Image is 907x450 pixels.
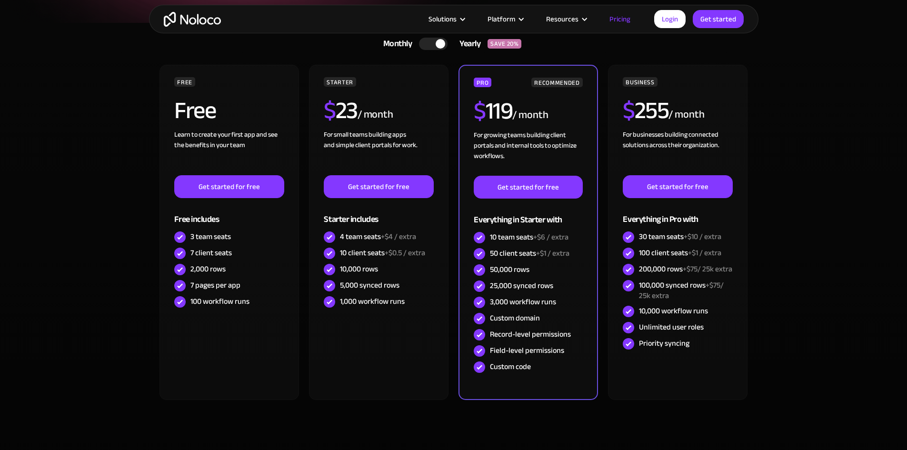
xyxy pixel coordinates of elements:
[490,232,568,242] div: 10 team seats
[623,130,732,175] div: For businesses building connected solutions across their organization. ‍
[490,297,556,307] div: 3,000 workflow runs
[623,77,657,87] div: BUSINESS
[324,88,336,133] span: $
[381,230,416,244] span: +$4 / extra
[639,278,724,303] span: +$75/ 25k extra
[639,306,708,316] div: 10,000 workflow runs
[324,77,356,87] div: STARTER
[474,199,582,230] div: Everything in Starter with
[340,296,405,307] div: 1,000 workflow runs
[448,37,488,51] div: Yearly
[417,13,476,25] div: Solutions
[490,329,571,340] div: Record-level permissions
[654,10,686,28] a: Login
[490,345,564,356] div: Field-level permissions
[190,296,249,307] div: 100 workflow runs
[324,175,433,198] a: Get started for free
[190,280,240,290] div: 7 pages per app
[385,246,425,260] span: +$0.5 / extra
[668,107,704,122] div: / month
[688,246,721,260] span: +$1 / extra
[474,176,582,199] a: Get started for free
[474,130,582,176] div: For growing teams building client portals and internal tools to optimize workflows.
[324,130,433,175] div: For small teams building apps and simple client portals for work. ‍
[164,12,221,27] a: home
[174,99,216,122] h2: Free
[174,130,284,175] div: Learn to create your first app and see the benefits in your team ‍
[536,246,569,260] span: +$1 / extra
[639,280,732,301] div: 100,000 synced rows
[340,248,425,258] div: 10 client seats
[623,175,732,198] a: Get started for free
[190,264,226,274] div: 2,000 rows
[531,78,582,87] div: RECOMMENDED
[639,248,721,258] div: 100 client seats
[512,108,548,123] div: / month
[324,99,358,122] h2: 23
[358,107,393,122] div: / month
[174,175,284,198] a: Get started for free
[340,280,399,290] div: 5,000 synced rows
[639,264,732,274] div: 200,000 rows
[639,231,721,242] div: 30 team seats
[371,37,419,51] div: Monthly
[490,313,540,323] div: Custom domain
[546,13,578,25] div: Resources
[474,89,486,133] span: $
[174,198,284,229] div: Free includes
[474,99,512,123] h2: 119
[474,78,491,87] div: PRO
[490,248,569,259] div: 50 client seats
[623,99,668,122] h2: 255
[488,13,515,25] div: Platform
[490,361,531,372] div: Custom code
[174,77,195,87] div: FREE
[598,13,642,25] a: Pricing
[693,10,744,28] a: Get started
[533,230,568,244] span: +$6 / extra
[490,264,529,275] div: 50,000 rows
[534,13,598,25] div: Resources
[683,262,732,276] span: +$75/ 25k extra
[639,322,704,332] div: Unlimited user roles
[639,338,689,349] div: Priority syncing
[429,13,457,25] div: Solutions
[340,264,378,274] div: 10,000 rows
[324,198,433,229] div: Starter includes
[623,88,635,133] span: $
[684,230,721,244] span: +$10 / extra
[190,231,231,242] div: 3 team seats
[490,280,553,291] div: 25,000 synced rows
[190,248,232,258] div: 7 client seats
[488,39,521,49] div: SAVE 20%
[623,198,732,229] div: Everything in Pro with
[476,13,534,25] div: Platform
[340,231,416,242] div: 4 team seats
